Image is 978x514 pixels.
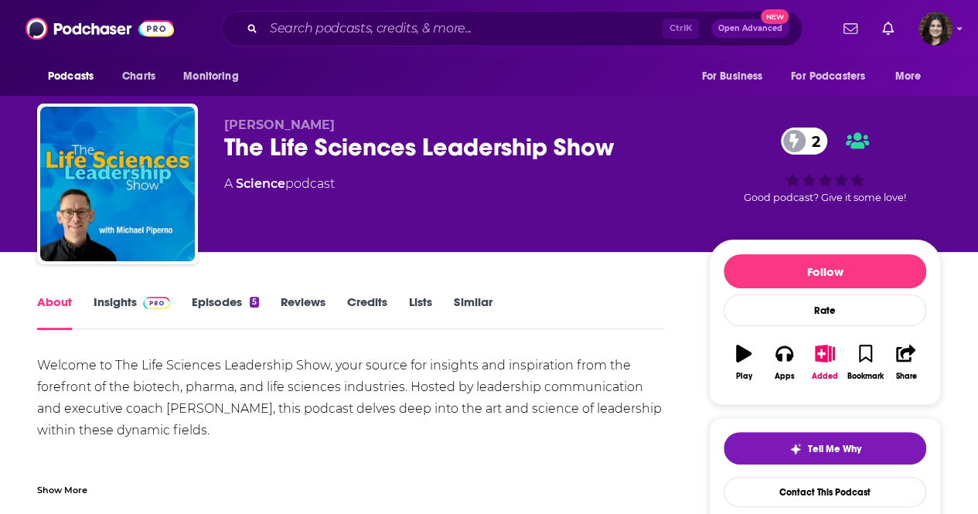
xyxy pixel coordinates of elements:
[122,66,155,87] span: Charts
[884,62,941,91] button: open menu
[808,443,861,455] span: Tell Me Why
[918,12,952,46] button: Show profile menu
[791,66,865,87] span: For Podcasters
[454,294,492,330] a: Similar
[347,294,387,330] a: Credits
[744,192,906,203] span: Good podcast? Give it some love!
[690,62,782,91] button: open menu
[796,128,828,155] span: 2
[663,19,699,39] span: Ctrl K
[281,294,325,330] a: Reviews
[845,335,885,390] button: Bookmark
[764,335,804,390] button: Apps
[724,432,926,465] button: tell me why sparkleTell Me Why
[789,443,802,455] img: tell me why sparkle
[409,294,432,330] a: Lists
[775,372,795,381] div: Apps
[724,335,764,390] button: Play
[183,66,238,87] span: Monitoring
[918,12,952,46] span: Logged in as amandavpr
[724,254,926,288] button: Follow
[918,12,952,46] img: User Profile
[837,15,864,42] a: Show notifications dropdown
[805,335,845,390] button: Added
[781,62,888,91] button: open menu
[718,25,782,32] span: Open Advanced
[895,372,916,381] div: Share
[48,66,94,87] span: Podcasts
[224,117,335,132] span: [PERSON_NAME]
[781,128,828,155] a: 2
[112,62,165,91] a: Charts
[37,62,114,91] button: open menu
[192,294,259,330] a: Episodes5
[224,175,335,193] div: A podcast
[847,372,884,381] div: Bookmark
[172,62,258,91] button: open menu
[701,66,762,87] span: For Business
[709,117,941,213] div: 2Good podcast? Give it some love!
[94,294,170,330] a: InsightsPodchaser Pro
[876,15,900,42] a: Show notifications dropdown
[736,372,752,381] div: Play
[724,477,926,507] a: Contact This Podcast
[250,297,259,308] div: 5
[221,11,803,46] div: Search podcasts, credits, & more...
[37,294,72,330] a: About
[761,9,789,24] span: New
[812,372,838,381] div: Added
[236,176,285,191] a: Science
[143,297,170,309] img: Podchaser Pro
[886,335,926,390] button: Share
[711,19,789,38] button: Open AdvancedNew
[895,66,922,87] span: More
[40,107,195,261] img: The Life Sciences Leadership Show
[26,14,174,43] img: Podchaser - Follow, Share and Rate Podcasts
[264,16,663,41] input: Search podcasts, credits, & more...
[724,294,926,326] div: Rate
